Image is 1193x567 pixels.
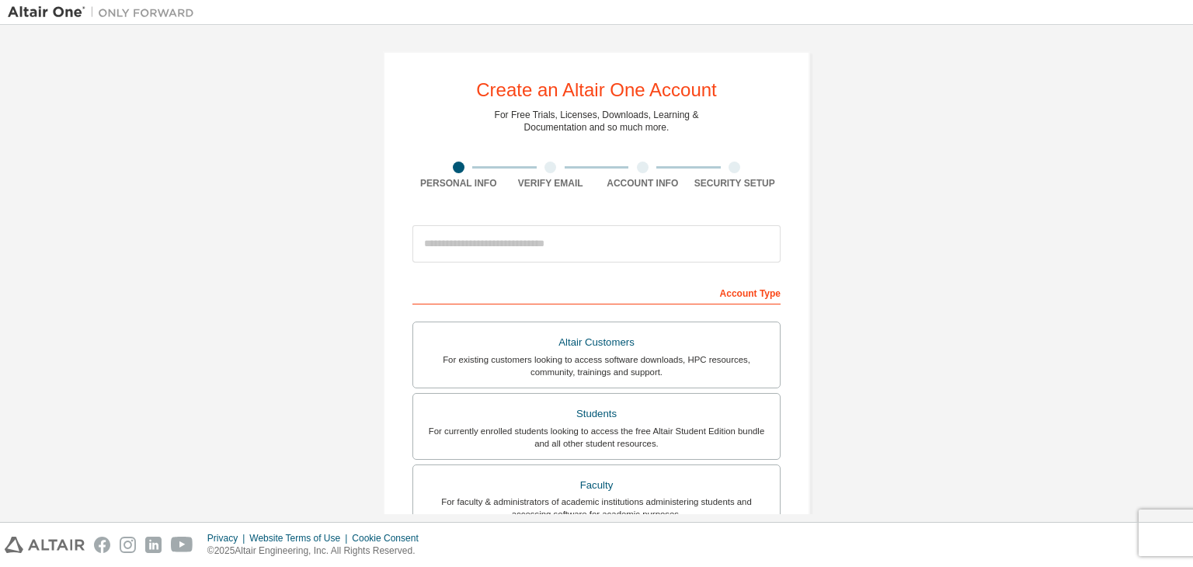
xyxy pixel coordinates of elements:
[423,475,770,496] div: Faculty
[412,280,781,304] div: Account Type
[423,332,770,353] div: Altair Customers
[423,403,770,425] div: Students
[249,532,352,544] div: Website Terms of Use
[505,177,597,190] div: Verify Email
[423,496,770,520] div: For faculty & administrators of academic institutions administering students and accessing softwa...
[171,537,193,553] img: youtube.svg
[352,532,427,544] div: Cookie Consent
[689,177,781,190] div: Security Setup
[207,544,428,558] p: © 2025 Altair Engineering, Inc. All Rights Reserved.
[120,537,136,553] img: instagram.svg
[412,177,505,190] div: Personal Info
[476,81,717,99] div: Create an Altair One Account
[8,5,202,20] img: Altair One
[495,109,699,134] div: For Free Trials, Licenses, Downloads, Learning & Documentation and so much more.
[5,537,85,553] img: altair_logo.svg
[423,353,770,378] div: For existing customers looking to access software downloads, HPC resources, community, trainings ...
[596,177,689,190] div: Account Info
[423,425,770,450] div: For currently enrolled students looking to access the free Altair Student Edition bundle and all ...
[94,537,110,553] img: facebook.svg
[145,537,162,553] img: linkedin.svg
[207,532,249,544] div: Privacy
